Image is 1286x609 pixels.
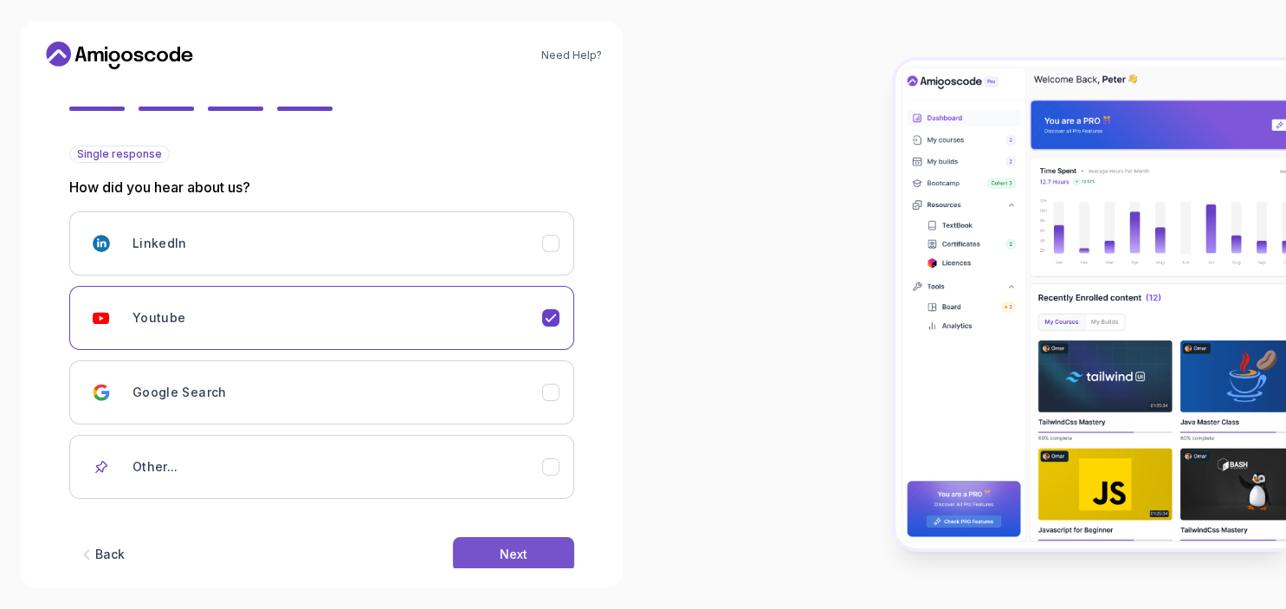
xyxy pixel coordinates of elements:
button: Next [453,537,574,572]
h3: Other... [132,458,178,476]
img: Amigoscode Dashboard [895,61,1286,547]
span: Single response [77,147,162,161]
button: Youtube [69,286,574,350]
h3: Google Search [132,384,227,401]
button: Back [69,537,133,572]
div: Next [500,546,527,563]
h3: Youtube [132,309,185,327]
p: How did you hear about us? [69,177,574,198]
div: Back [95,546,125,563]
a: Home link [42,42,197,69]
h3: LinkedIn [132,235,187,252]
a: Need Help? [541,49,602,62]
button: LinkedIn [69,211,574,275]
button: Other... [69,435,574,499]
button: Google Search [69,360,574,424]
